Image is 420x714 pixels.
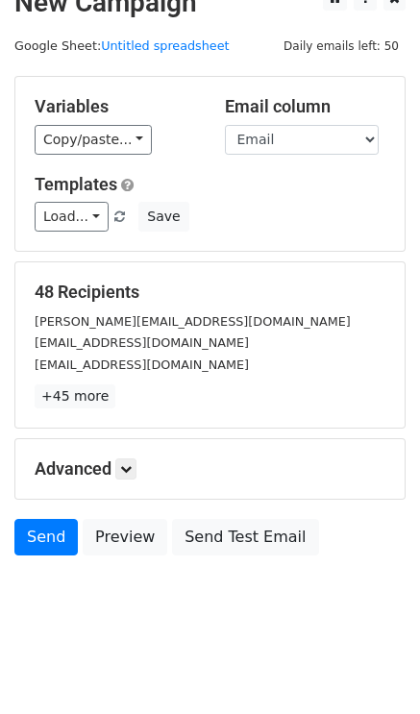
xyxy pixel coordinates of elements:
a: Send Test Email [172,519,318,555]
a: Templates [35,174,117,194]
a: Send [14,519,78,555]
a: Untitled spreadsheet [101,38,229,53]
small: [EMAIL_ADDRESS][DOMAIN_NAME] [35,335,249,350]
iframe: Chat Widget [324,622,420,714]
a: Preview [83,519,167,555]
button: Save [138,202,188,232]
a: +45 more [35,384,115,408]
a: Copy/paste... [35,125,152,155]
h5: Variables [35,96,196,117]
h5: Advanced [35,458,385,480]
small: [PERSON_NAME][EMAIL_ADDRESS][DOMAIN_NAME] [35,314,351,329]
div: 聊天小组件 [324,622,420,714]
small: Google Sheet: [14,38,230,53]
h5: Email column [225,96,386,117]
h5: 48 Recipients [35,282,385,303]
a: Daily emails left: 50 [277,38,406,53]
a: Load... [35,202,109,232]
span: Daily emails left: 50 [277,36,406,57]
small: [EMAIL_ADDRESS][DOMAIN_NAME] [35,357,249,372]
